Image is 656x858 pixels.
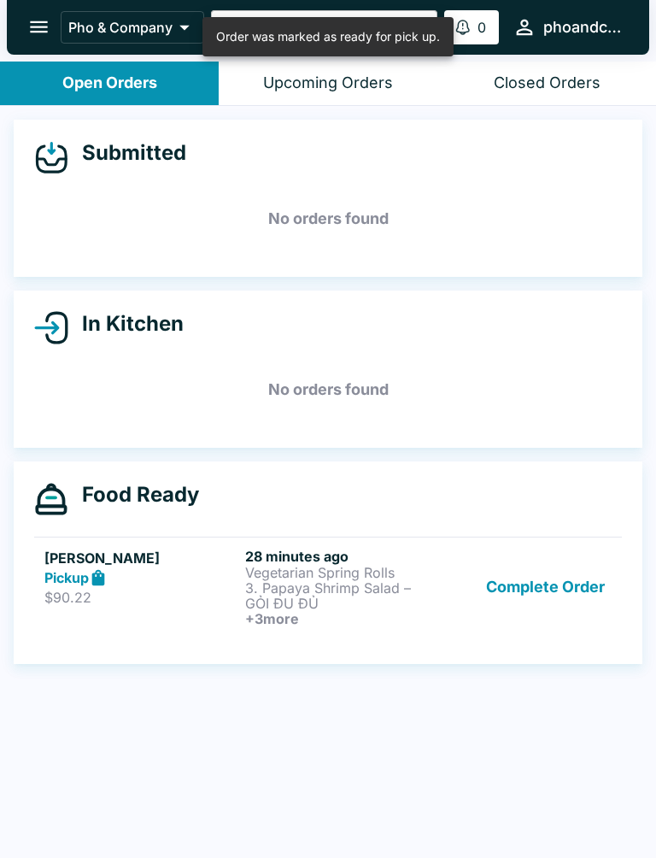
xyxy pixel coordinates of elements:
p: 3. Papaya Shrimp Salad – GỎI ĐU ĐỦ [245,580,439,611]
div: Closed Orders [494,73,600,93]
h6: 28 minutes ago [245,548,439,565]
a: [PERSON_NAME]Pickup$90.2228 minutes agoVegetarian Spring Rolls3. Papaya Shrimp Salad – GỎI ĐU ĐỦ+... [34,537,622,637]
h4: In Kitchen [68,311,184,337]
h4: Submitted [68,140,186,166]
h5: No orders found [34,359,622,420]
p: 0 [477,19,486,36]
button: phoandcompany [506,9,629,45]
p: Vegetarian Spring Rolls [245,565,439,580]
h5: No orders found [34,188,622,250]
p: $90.22 [44,589,238,606]
p: Pho & Company [68,19,173,36]
h5: [PERSON_NAME] [44,548,238,568]
div: Order was marked as ready for pick up. [216,22,440,51]
div: Upcoming Orders [263,73,393,93]
button: Complete Order [479,548,612,626]
h6: + 3 more [245,611,439,626]
button: open drawer [17,5,61,49]
button: Pho & Company [61,11,204,44]
strong: Pickup [44,569,89,586]
h4: Food Ready [68,482,199,508]
div: Open Orders [62,73,157,93]
div: phoandcompany [543,17,622,38]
